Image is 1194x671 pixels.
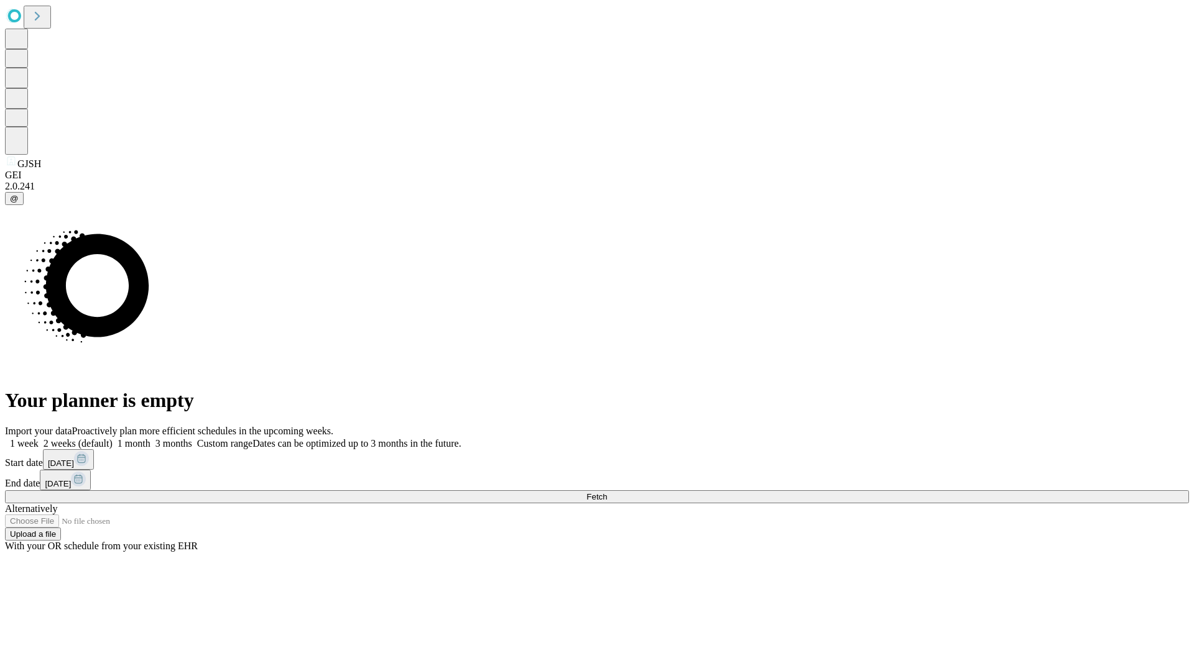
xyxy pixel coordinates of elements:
span: 1 week [10,438,39,449]
span: [DATE] [48,459,74,468]
div: End date [5,470,1189,490]
button: Upload a file [5,527,61,541]
span: Import your data [5,426,72,436]
span: 3 months [155,438,192,449]
div: 2.0.241 [5,181,1189,192]
button: @ [5,192,24,205]
span: Dates can be optimized up to 3 months in the future. [252,438,461,449]
span: Fetch [586,492,607,501]
span: 2 weeks (default) [44,438,113,449]
button: Fetch [5,490,1189,503]
span: GJSH [17,158,41,169]
span: Alternatively [5,503,57,514]
div: GEI [5,170,1189,181]
h1: Your planner is empty [5,389,1189,412]
span: [DATE] [45,479,71,488]
button: [DATE] [40,470,91,490]
span: Proactively plan more efficient schedules in the upcoming weeks. [72,426,333,436]
span: With your OR schedule from your existing EHR [5,541,198,551]
div: Start date [5,449,1189,470]
button: [DATE] [43,449,94,470]
span: @ [10,194,19,203]
span: 1 month [118,438,150,449]
span: Custom range [197,438,252,449]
